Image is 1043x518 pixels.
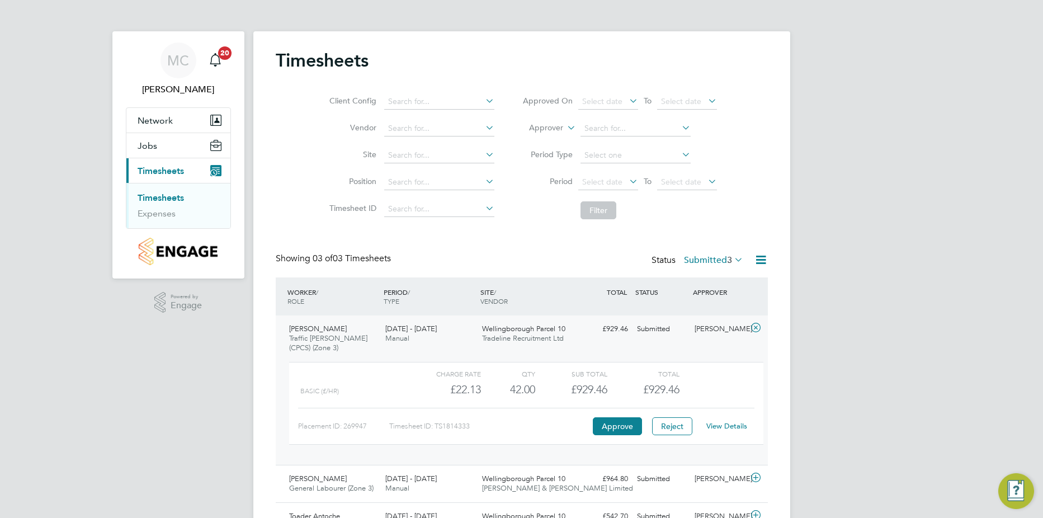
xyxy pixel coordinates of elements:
div: SITE [478,282,574,311]
span: [PERSON_NAME] [289,474,347,483]
div: Submitted [633,470,691,488]
span: / [316,288,318,296]
div: Charge rate [408,367,480,380]
span: Marian Chitimus [126,83,231,96]
span: / [494,288,496,296]
span: [PERSON_NAME] & [PERSON_NAME] Limited [482,483,633,493]
div: Submitted [633,320,691,338]
div: [PERSON_NAME] [690,470,748,488]
span: Select date [661,177,701,187]
label: Position [326,176,376,186]
a: View Details [706,421,747,431]
div: £929.46 [535,380,607,399]
div: Timesheet ID: TS1814333 [389,417,590,435]
label: Period Type [522,149,573,159]
span: TOTAL [607,288,627,296]
span: Select date [582,96,622,106]
span: Manual [385,483,409,493]
span: Tradeline Recruitment Ltd [482,333,564,343]
a: Timesheets [138,192,184,203]
button: Timesheets [126,158,230,183]
span: £929.46 [643,383,679,396]
input: Search for... [384,148,494,163]
a: Powered byEngage [154,292,202,313]
button: Filter [581,201,616,219]
input: Search for... [384,201,494,217]
input: Search for... [384,121,494,136]
span: To [640,93,655,108]
span: Select date [582,177,622,187]
a: MC[PERSON_NAME] [126,43,231,96]
span: Timesheets [138,166,184,176]
span: / [408,288,410,296]
label: Approver [513,123,563,134]
div: PERIOD [381,282,478,311]
span: [DATE] - [DATE] [385,474,437,483]
span: TYPE [384,296,399,305]
input: Search for... [384,175,494,190]
label: Approved On [522,96,573,106]
span: To [640,174,655,189]
label: Submitted [684,255,743,266]
a: 20 [204,43,226,78]
div: £22.13 [408,380,480,399]
input: Search for... [581,121,691,136]
nav: Main navigation [112,31,244,279]
h2: Timesheets [276,49,369,72]
span: General Labourer (Zone 3) [289,483,374,493]
div: £964.80 [574,470,633,488]
a: Go to home page [126,238,231,265]
span: 3 [727,255,732,266]
div: 42.00 [481,380,535,399]
label: Client Config [326,96,376,106]
span: MC [167,53,189,68]
label: Period [522,176,573,186]
span: 03 Timesheets [313,253,391,264]
div: Status [652,253,745,269]
span: VENDOR [480,296,508,305]
label: Site [326,149,376,159]
span: 20 [218,46,232,60]
div: Total [607,367,679,380]
input: Select one [581,148,691,163]
a: Expenses [138,208,176,219]
span: Basic (£/HR) [300,387,339,395]
input: Search for... [384,94,494,110]
div: [PERSON_NAME] [690,320,748,338]
span: Select date [661,96,701,106]
span: Traffic [PERSON_NAME] (CPCS) (Zone 3) [289,333,367,352]
label: Vendor [326,123,376,133]
button: Reject [652,417,692,435]
div: Sub Total [535,367,607,380]
span: Wellingborough Parcel 10 [482,324,565,333]
span: Jobs [138,140,157,151]
div: Timesheets [126,183,230,228]
div: APPROVER [690,282,748,302]
span: [DATE] - [DATE] [385,324,437,333]
span: ROLE [287,296,304,305]
span: [PERSON_NAME] [289,324,347,333]
span: 03 of [313,253,333,264]
img: countryside-properties-logo-retina.png [139,238,218,265]
div: Placement ID: 269947 [298,417,389,435]
button: Engage Resource Center [998,473,1034,509]
label: Timesheet ID [326,203,376,213]
div: STATUS [633,282,691,302]
span: Wellingborough Parcel 10 [482,474,565,483]
button: Network [126,108,230,133]
button: Approve [593,417,642,435]
div: QTY [481,367,535,380]
div: WORKER [285,282,381,311]
span: Powered by [171,292,202,302]
span: Manual [385,333,409,343]
button: Jobs [126,133,230,158]
div: £929.46 [574,320,633,338]
span: Network [138,115,173,126]
span: Engage [171,301,202,310]
div: Showing [276,253,393,265]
